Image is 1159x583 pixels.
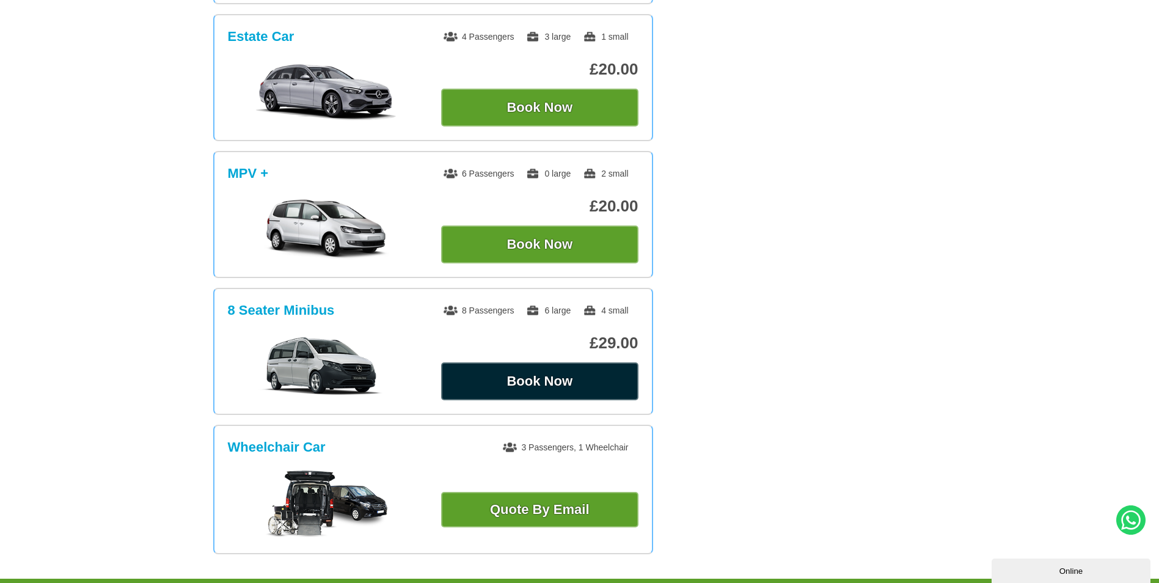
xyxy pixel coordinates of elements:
[441,334,638,353] p: £29.00
[526,306,571,315] span: 6 large
[228,302,335,318] h3: 8 Seater Minibus
[265,471,387,538] img: Wheelchair Car
[526,169,571,178] span: 0 large
[441,362,638,400] button: Book Now
[992,556,1153,583] iframe: chat widget
[228,439,326,455] h3: Wheelchair Car
[444,32,514,42] span: 4 Passengers
[441,226,638,263] button: Book Now
[441,60,638,79] p: £20.00
[583,32,628,42] span: 1 small
[441,492,638,527] a: Quote By Email
[228,29,294,45] h3: Estate Car
[526,32,571,42] span: 3 large
[583,306,628,315] span: 4 small
[441,197,638,216] p: £20.00
[228,166,269,182] h3: MPV +
[444,169,514,178] span: 6 Passengers
[441,89,638,127] button: Book Now
[234,199,418,260] img: MPV +
[444,306,514,315] span: 8 Passengers
[503,442,628,452] span: 3 Passengers, 1 Wheelchair
[234,335,418,397] img: 8 Seater Minibus
[583,169,628,178] span: 2 small
[234,62,418,123] img: Estate Car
